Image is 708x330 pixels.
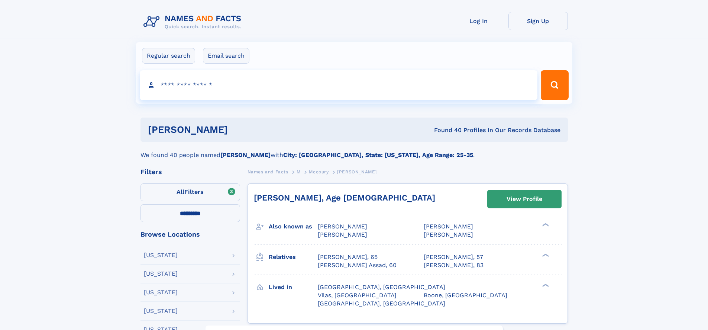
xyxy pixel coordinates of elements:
div: [US_STATE] [144,252,178,258]
div: [US_STATE] [144,289,178,295]
button: Search Button [541,70,568,100]
h3: Lived in [269,281,318,294]
span: All [177,188,184,195]
a: [PERSON_NAME], Age [DEMOGRAPHIC_DATA] [254,193,435,202]
a: M [297,167,301,176]
span: [PERSON_NAME] [318,231,367,238]
span: [GEOGRAPHIC_DATA], [GEOGRAPHIC_DATA] [318,283,445,291]
div: ❯ [540,222,549,227]
h3: Also known as [269,220,318,233]
a: Sign Up [508,12,568,30]
div: ❯ [540,253,549,257]
a: Names and Facts [248,167,288,176]
b: [PERSON_NAME] [220,151,271,158]
a: [PERSON_NAME] Assad, 60 [318,261,397,269]
a: [PERSON_NAME], 65 [318,253,378,261]
a: Mccoury [309,167,329,176]
label: Filters [140,183,240,201]
label: Email search [203,48,249,64]
span: Vilas, [GEOGRAPHIC_DATA] [318,292,397,299]
a: [PERSON_NAME], 83 [424,261,484,269]
span: Mccoury [309,169,329,174]
div: We found 40 people named with . [140,142,568,160]
div: [US_STATE] [144,308,178,314]
span: [PERSON_NAME] [424,223,473,230]
a: View Profile [488,190,561,208]
span: [PERSON_NAME] [318,223,367,230]
h1: [PERSON_NAME] [148,125,331,134]
h3: Relatives [269,251,318,263]
span: Boone, [GEOGRAPHIC_DATA] [424,292,507,299]
span: [PERSON_NAME] [337,169,377,174]
div: View Profile [507,190,542,208]
b: City: [GEOGRAPHIC_DATA], State: [US_STATE], Age Range: 25-35 [283,151,473,158]
span: M [297,169,301,174]
span: [PERSON_NAME] [424,231,473,238]
div: ❯ [540,283,549,288]
div: Filters [140,169,240,175]
div: Found 40 Profiles In Our Records Database [331,126,560,134]
input: search input [140,70,538,100]
a: Log In [449,12,508,30]
div: Browse Locations [140,231,240,238]
span: [GEOGRAPHIC_DATA], [GEOGRAPHIC_DATA] [318,300,445,307]
div: [US_STATE] [144,271,178,277]
img: Logo Names and Facts [140,12,248,32]
label: Regular search [142,48,195,64]
a: [PERSON_NAME], 57 [424,253,483,261]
